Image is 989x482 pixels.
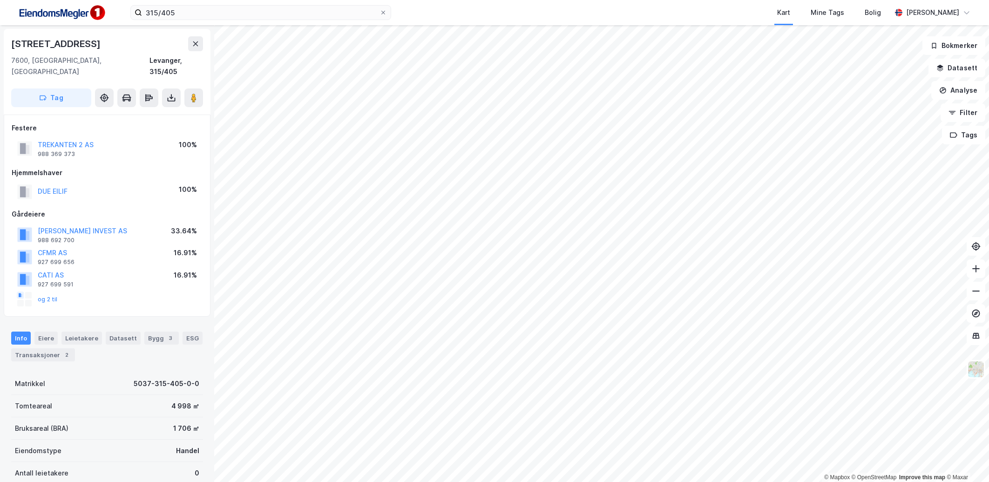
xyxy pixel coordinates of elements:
div: 16.91% [174,247,197,258]
div: Handel [176,445,199,456]
div: 33.64% [171,225,197,237]
div: Bygg [144,332,179,345]
div: Kontrollprogram for chat [942,437,989,482]
div: Bruksareal (BRA) [15,423,68,434]
button: Datasett [928,59,985,77]
div: Info [11,332,31,345]
img: Z [967,360,985,378]
div: Gårdeiere [12,209,203,220]
div: 4 998 ㎡ [171,401,199,412]
button: Tag [11,88,91,107]
div: Festere [12,122,203,134]
div: 927 699 591 [38,281,74,288]
div: 16.91% [174,270,197,281]
a: Mapbox [824,474,850,481]
button: Filter [941,103,985,122]
div: 988 692 700 [38,237,75,244]
div: 988 369 373 [38,150,75,158]
div: Levanger, 315/405 [149,55,203,77]
div: 2 [62,350,71,360]
div: Datasett [106,332,141,345]
div: Leietakere [61,332,102,345]
button: Tags [942,126,985,144]
div: 927 699 656 [38,258,75,266]
div: ESG [183,332,203,345]
div: 3 [166,333,175,343]
div: Eiere [34,332,58,345]
div: Mine Tags [811,7,844,18]
a: OpenStreetMap [852,474,897,481]
div: Transaksjoner [11,348,75,361]
div: [PERSON_NAME] [906,7,959,18]
img: F4PB6Px+NJ5v8B7XTbfpPpyloAAAAASUVORK5CYII= [15,2,108,23]
div: Antall leietakere [15,468,68,479]
div: [STREET_ADDRESS] [11,36,102,51]
div: 100% [179,184,197,195]
div: Bolig [865,7,881,18]
input: Søk på adresse, matrikkel, gårdeiere, leietakere eller personer [142,6,379,20]
div: Tomteareal [15,401,52,412]
div: 0 [195,468,199,479]
div: Kart [777,7,790,18]
a: Improve this map [899,474,945,481]
iframe: Chat Widget [942,437,989,482]
div: 5037-315-405-0-0 [134,378,199,389]
button: Analyse [931,81,985,100]
div: 100% [179,139,197,150]
div: Hjemmelshaver [12,167,203,178]
div: 1 706 ㎡ [173,423,199,434]
div: Eiendomstype [15,445,61,456]
div: 7600, [GEOGRAPHIC_DATA], [GEOGRAPHIC_DATA] [11,55,149,77]
button: Bokmerker [922,36,985,55]
div: Matrikkel [15,378,45,389]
